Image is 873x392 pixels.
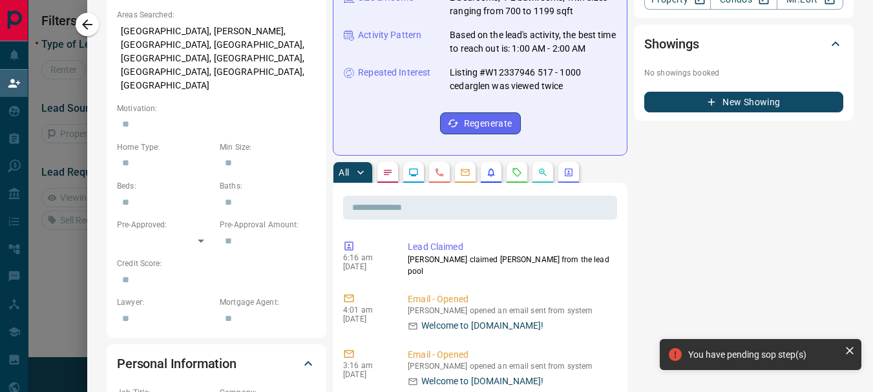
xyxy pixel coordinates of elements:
[408,240,612,254] p: Lead Claimed
[538,167,548,178] svg: Opportunities
[450,66,616,93] p: Listing #W12337946 517 - 1000 cedarglen was viewed twice
[358,66,430,79] p: Repeated Interest
[117,103,316,114] p: Motivation:
[220,296,316,308] p: Mortgage Agent:
[408,254,612,277] p: [PERSON_NAME] claimed [PERSON_NAME] from the lead pool
[117,141,213,153] p: Home Type:
[644,67,843,79] p: No showings booked
[358,28,421,42] p: Activity Pattern
[421,319,543,333] p: Welcome to [DOMAIN_NAME]!
[343,305,388,315] p: 4:01 am
[220,219,316,231] p: Pre-Approval Amount:
[408,348,612,362] p: Email - Opened
[117,9,316,21] p: Areas Searched:
[117,296,213,308] p: Lawyer:
[117,353,237,374] h2: Personal Information
[512,167,522,178] svg: Requests
[220,180,316,192] p: Baths:
[383,167,393,178] svg: Notes
[220,141,316,153] p: Min Size:
[117,180,213,192] p: Beds:
[563,167,574,178] svg: Agent Actions
[343,253,388,262] p: 6:16 am
[117,219,213,231] p: Pre-Approved:
[688,349,839,360] div: You have pending sop step(s)
[408,306,612,315] p: [PERSON_NAME] opened an email sent from system
[343,315,388,324] p: [DATE]
[421,375,543,388] p: Welcome to [DOMAIN_NAME]!
[343,262,388,271] p: [DATE]
[343,370,388,379] p: [DATE]
[343,361,388,370] p: 3:16 am
[644,28,843,59] div: Showings
[440,112,521,134] button: Regenerate
[644,34,699,54] h2: Showings
[339,168,349,177] p: All
[644,92,843,112] button: New Showing
[408,167,419,178] svg: Lead Browsing Activity
[486,167,496,178] svg: Listing Alerts
[117,348,316,379] div: Personal Information
[434,167,445,178] svg: Calls
[117,21,316,96] p: [GEOGRAPHIC_DATA], [PERSON_NAME], [GEOGRAPHIC_DATA], [GEOGRAPHIC_DATA], [GEOGRAPHIC_DATA], [GEOGR...
[117,258,316,269] p: Credit Score:
[408,293,612,306] p: Email - Opened
[460,167,470,178] svg: Emails
[450,28,616,56] p: Based on the lead's activity, the best time to reach out is: 1:00 AM - 2:00 AM
[408,362,612,371] p: [PERSON_NAME] opened an email sent from system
